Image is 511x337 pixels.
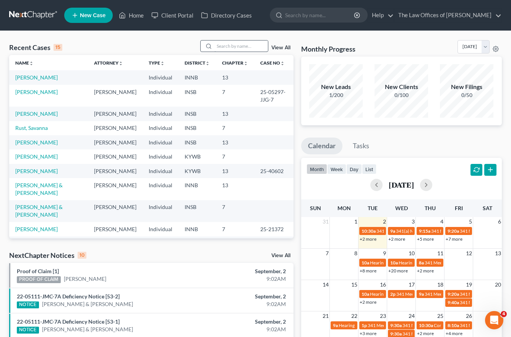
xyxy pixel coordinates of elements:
[465,249,473,258] span: 12
[390,291,396,297] span: 2p
[15,139,58,146] a: [PERSON_NAME]
[394,8,501,22] a: The Law Offices of [PERSON_NAME]
[390,322,402,328] span: 9:30a
[310,205,321,211] span: Sun
[15,153,58,160] a: [PERSON_NAME]
[360,331,376,336] a: +3 more
[88,121,143,135] td: [PERSON_NAME]
[178,237,216,258] td: INSB
[42,300,133,308] a: [PERSON_NAME] & [PERSON_NAME]
[465,280,473,289] span: 19
[17,327,39,334] div: NOTICE
[88,222,143,236] td: [PERSON_NAME]
[88,85,143,107] td: [PERSON_NAME]
[446,331,462,336] a: +4 more
[375,91,428,99] div: 0/100
[346,164,362,174] button: day
[271,45,290,50] a: View All
[448,291,459,297] span: 9:20a
[15,74,58,81] a: [PERSON_NAME]
[362,228,376,234] span: 10:30a
[78,252,86,259] div: 10
[243,61,248,66] i: unfold_more
[395,205,408,211] span: Wed
[408,311,415,321] span: 24
[214,41,268,52] input: Search by name...
[15,60,34,66] a: Nameunfold_more
[143,70,178,84] td: Individual
[17,301,39,308] div: NOTICE
[301,138,342,154] a: Calendar
[379,311,387,321] span: 23
[201,293,286,300] div: September, 2
[115,8,148,22] a: Home
[379,280,387,289] span: 16
[375,83,428,91] div: New Clients
[15,226,58,232] a: [PERSON_NAME]
[254,222,294,236] td: 25-21372
[501,311,507,317] span: 4
[497,217,502,226] span: 6
[88,107,143,121] td: [PERSON_NAME]
[42,326,133,333] a: [PERSON_NAME] & [PERSON_NAME]
[178,107,216,121] td: INSB
[408,249,415,258] span: 10
[362,260,369,266] span: 10a
[178,121,216,135] td: INSB
[216,85,254,107] td: 7
[17,293,120,300] a: 22-05111-JMC-7A Deficiency Notice [53-2]
[201,318,286,326] div: September, 2
[382,217,387,226] span: 2
[9,43,62,52] div: Recent Cases
[178,222,216,236] td: INNB
[390,228,395,234] span: 9a
[17,276,61,283] div: PROOF OF CLAIM
[143,237,178,258] td: Individual
[368,322,487,328] span: 341 Meeting for [DEMOGRAPHIC_DATA][PERSON_NAME]
[327,164,346,174] button: week
[15,89,58,95] a: [PERSON_NAME]
[178,85,216,107] td: INSB
[88,164,143,178] td: [PERSON_NAME]
[419,260,424,266] span: 8a
[17,268,59,274] a: Proof of Claim [1]
[178,70,216,84] td: INNB
[178,164,216,178] td: KYWB
[178,135,216,149] td: INSB
[350,311,358,321] span: 22
[360,268,376,274] a: +8 more
[143,164,178,178] td: Individual
[88,135,143,149] td: [PERSON_NAME]
[201,267,286,275] div: September, 2
[254,237,294,258] td: 25-05088-JJG-13
[54,44,62,51] div: 15
[216,237,254,258] td: 13
[222,60,248,66] a: Chapterunfold_more
[201,275,286,283] div: 9:02AM
[362,164,376,174] button: list
[322,280,329,289] span: 14
[455,205,463,211] span: Fri
[322,311,329,321] span: 21
[201,326,286,333] div: 9:02AM
[64,275,106,283] a: [PERSON_NAME]
[419,228,430,234] span: 9:15a
[143,178,178,200] td: Individual
[417,236,434,242] a: +5 more
[485,311,503,329] iframe: Intercom live chat
[448,300,459,305] span: 9:40a
[216,200,254,222] td: 7
[448,322,459,328] span: 8:10a
[362,291,369,297] span: 10a
[88,237,143,258] td: [PERSON_NAME]
[436,311,444,321] span: 25
[465,311,473,321] span: 26
[370,291,430,297] span: Hearing for [PERSON_NAME]
[419,291,424,297] span: 9a
[29,61,34,66] i: unfold_more
[390,331,402,337] span: 9:30a
[143,149,178,164] td: Individual
[337,205,351,211] span: Mon
[15,168,58,174] a: [PERSON_NAME]
[307,164,327,174] button: month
